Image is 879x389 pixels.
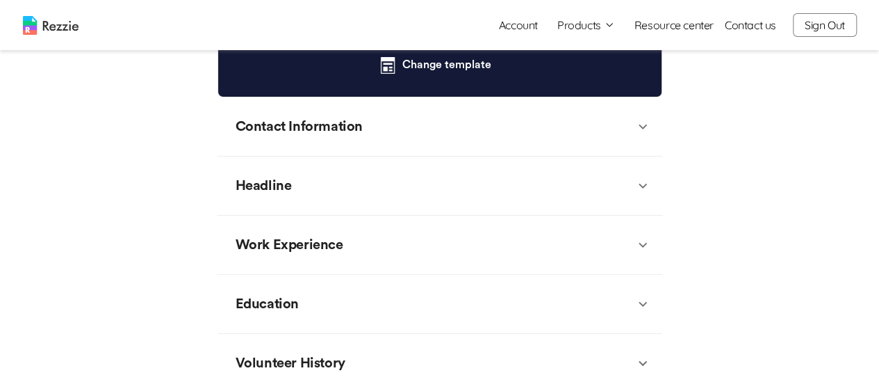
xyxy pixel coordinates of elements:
[634,17,714,33] a: Resource center
[229,283,306,325] div: Education
[725,17,776,33] a: Contact us
[229,106,370,148] div: Contact Information
[217,216,662,275] div: Work Experience
[229,224,350,266] div: Work Experience
[217,157,662,216] div: Headline
[367,57,513,71] a: Change template
[217,275,662,334] div: Education
[557,17,615,33] button: Products
[488,11,549,39] a: Account
[23,16,79,35] img: logo
[367,51,513,79] button: Change template
[229,342,352,384] div: Volunteer History
[217,97,662,157] div: Contact Information
[229,165,299,207] div: Headline
[793,13,857,37] button: Sign Out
